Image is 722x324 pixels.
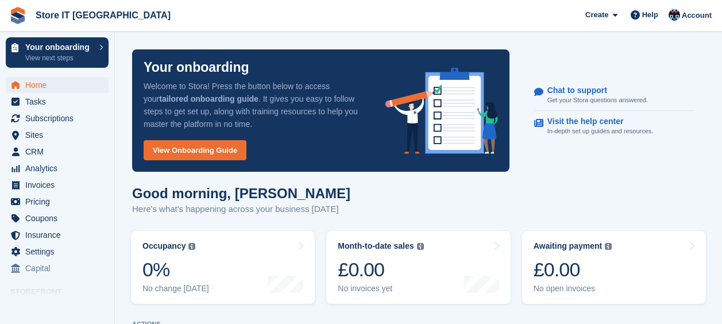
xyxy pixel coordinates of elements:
[144,80,367,130] p: Welcome to Stora! Press the button below to access your . It gives you easy to follow steps to ge...
[25,94,94,110] span: Tasks
[417,243,424,250] img: icon-info-grey-7440780725fd019a000dd9b08b2336e03edf1995a4989e88bcd33f0948082b44.svg
[6,210,109,226] a: menu
[585,9,608,21] span: Create
[534,284,612,294] div: No open invoices
[6,194,109,210] a: menu
[6,110,109,126] a: menu
[25,177,94,193] span: Invoices
[6,260,109,276] a: menu
[31,6,175,25] a: Store IT [GEOGRAPHIC_DATA]
[547,126,654,136] p: In-depth set up guides and resources.
[25,53,94,63] p: View next steps
[6,94,109,110] a: menu
[326,231,510,304] a: Month-to-date sales £0.00 No invoices yet
[9,7,26,24] img: stora-icon-8386f47178a22dfd0bd8f6a31ec36ba5ce8667c1dd55bd0f319d3a0aa187defe.svg
[142,258,209,281] div: 0%
[25,194,94,210] span: Pricing
[385,68,498,154] img: onboarding-info-6c161a55d2c0e0a8cae90662b2fe09162a5109e8cc188191df67fb4f79e88e88.svg
[6,227,109,243] a: menu
[25,43,94,51] p: Your onboarding
[547,117,644,126] p: Visit the help center
[6,144,109,160] a: menu
[6,177,109,193] a: menu
[159,94,258,103] strong: tailored onboarding guide
[522,231,706,304] a: Awaiting payment £0.00 No open invoices
[25,160,94,176] span: Analytics
[338,241,414,251] div: Month-to-date sales
[144,61,249,74] p: Your onboarding
[131,231,315,304] a: Occupancy 0% No change [DATE]
[534,258,612,281] div: £0.00
[10,286,114,298] span: Storefront
[6,37,109,68] a: Your onboarding View next steps
[534,80,694,111] a: Chat to support Get your Stora questions answered.
[25,210,94,226] span: Coupons
[338,258,423,281] div: £0.00
[142,241,186,251] div: Occupancy
[25,144,94,160] span: CRM
[669,9,680,21] img: James Campbell Adamson
[6,127,109,143] a: menu
[25,77,94,93] span: Home
[642,9,658,21] span: Help
[25,227,94,243] span: Insurance
[338,284,423,294] div: No invoices yet
[132,203,350,216] p: Here's what's happening across your business [DATE]
[25,260,94,276] span: Capital
[6,244,109,260] a: menu
[25,244,94,260] span: Settings
[534,111,694,142] a: Visit the help center In-depth set up guides and resources.
[6,160,109,176] a: menu
[534,241,603,251] div: Awaiting payment
[25,110,94,126] span: Subscriptions
[6,77,109,93] a: menu
[142,284,209,294] div: No change [DATE]
[144,140,246,160] a: View Onboarding Guide
[547,86,639,95] p: Chat to support
[132,186,350,201] h1: Good morning, [PERSON_NAME]
[605,243,612,250] img: icon-info-grey-7440780725fd019a000dd9b08b2336e03edf1995a4989e88bcd33f0948082b44.svg
[682,10,712,21] span: Account
[188,243,195,250] img: icon-info-grey-7440780725fd019a000dd9b08b2336e03edf1995a4989e88bcd33f0948082b44.svg
[25,127,94,143] span: Sites
[547,95,648,105] p: Get your Stora questions answered.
